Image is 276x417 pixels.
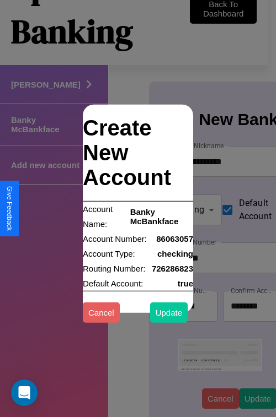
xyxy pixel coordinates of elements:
[83,231,147,246] p: Account Number:
[83,246,135,261] p: Account Type:
[150,302,188,322] button: Update
[157,248,193,258] h4: checking
[152,263,193,273] h4: 726286823
[178,278,193,288] h4: true
[83,201,130,231] p: Account Name:
[83,261,145,275] p: Routing Number:
[83,104,193,201] h2: Create New Account
[156,234,193,243] h4: 86063057
[83,302,120,322] button: Cancel
[130,207,193,225] h4: Banky McBankface
[11,380,38,406] div: Open Intercom Messenger
[83,275,143,290] p: Default Account:
[6,186,13,231] div: Give Feedback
